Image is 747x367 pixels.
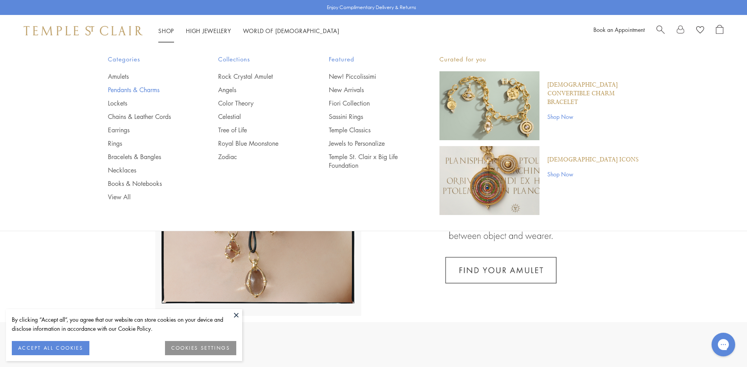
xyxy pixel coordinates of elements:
[329,152,408,170] a: Temple St. Clair x Big Life Foundation
[218,54,297,64] span: Collections
[329,99,408,108] a: Fiori Collection
[218,112,297,121] a: Celestial
[158,26,339,36] nav: Main navigation
[218,126,297,134] a: Tree of Life
[108,54,187,64] span: Categories
[12,315,236,333] div: By clicking “Accept all”, you agree that our website can store cookies on your device and disclos...
[329,54,408,64] span: Featured
[186,27,231,35] a: High JewelleryHigh Jewellery
[243,27,339,35] a: World of [DEMOGRAPHIC_DATA]World of [DEMOGRAPHIC_DATA]
[158,27,174,35] a: ShopShop
[108,139,187,148] a: Rings
[329,126,408,134] a: Temple Classics
[656,25,665,37] a: Search
[329,112,408,121] a: Sassini Rings
[439,54,639,64] p: Curated for you
[327,4,416,11] p: Enjoy Complimentary Delivery & Returns
[593,26,645,33] a: Book an Appointment
[218,99,297,108] a: Color Theory
[547,112,639,121] a: Shop Now
[547,170,639,178] a: Shop Now
[108,72,187,81] a: Amulets
[218,85,297,94] a: Angels
[329,72,408,81] a: New! Piccolissimi
[329,85,408,94] a: New Arrivals
[12,341,89,355] button: ACCEPT ALL COOKIES
[24,26,143,35] img: Temple St. Clair
[165,341,236,355] button: COOKIES SETTINGS
[547,156,639,164] a: [DEMOGRAPHIC_DATA] Icons
[108,126,187,134] a: Earrings
[218,139,297,148] a: Royal Blue Moonstone
[716,25,723,37] a: Open Shopping Bag
[547,81,639,107] a: [DEMOGRAPHIC_DATA] Convertible Charm Bracelet
[108,112,187,121] a: Chains & Leather Cords
[218,72,297,81] a: Rock Crystal Amulet
[696,25,704,37] a: View Wishlist
[108,166,187,174] a: Necklaces
[108,85,187,94] a: Pendants & Charms
[108,193,187,201] a: View All
[108,99,187,108] a: Lockets
[708,330,739,359] iframe: Gorgias live chat messenger
[108,152,187,161] a: Bracelets & Bangles
[329,139,408,148] a: Jewels to Personalize
[218,152,297,161] a: Zodiac
[108,179,187,188] a: Books & Notebooks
